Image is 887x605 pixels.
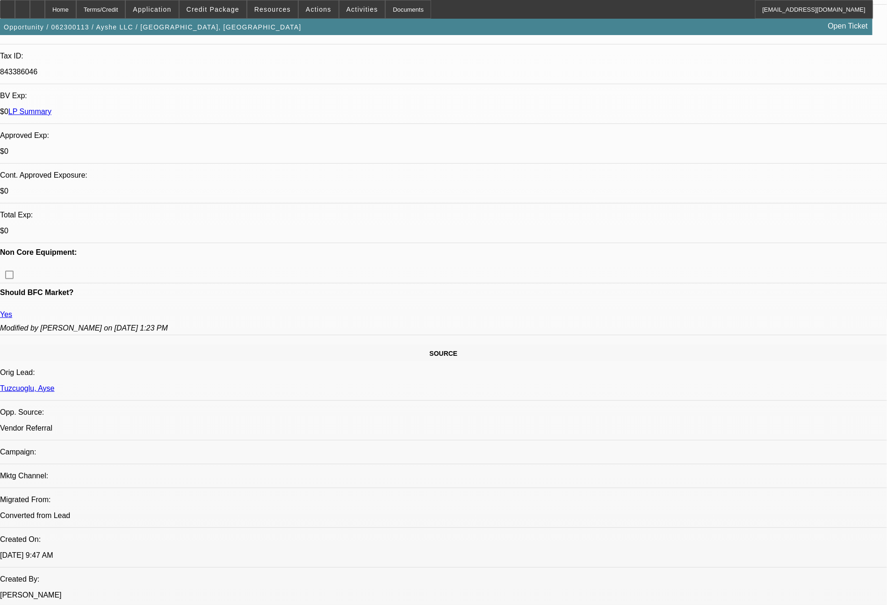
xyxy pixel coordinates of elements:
span: Application [133,6,171,13]
button: Activities [339,0,385,18]
span: SOURCE [430,350,458,357]
a: LP Summary [8,108,51,115]
span: Credit Package [187,6,239,13]
button: Credit Package [180,0,246,18]
button: Actions [299,0,339,18]
button: Resources [247,0,298,18]
button: Application [126,0,178,18]
a: Open Ticket [824,18,872,34]
span: Opportunity / 062300113 / Ayshe LLC / [GEOGRAPHIC_DATA], [GEOGRAPHIC_DATA] [4,23,302,31]
span: Actions [306,6,332,13]
span: Resources [254,6,291,13]
span: Activities [346,6,378,13]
